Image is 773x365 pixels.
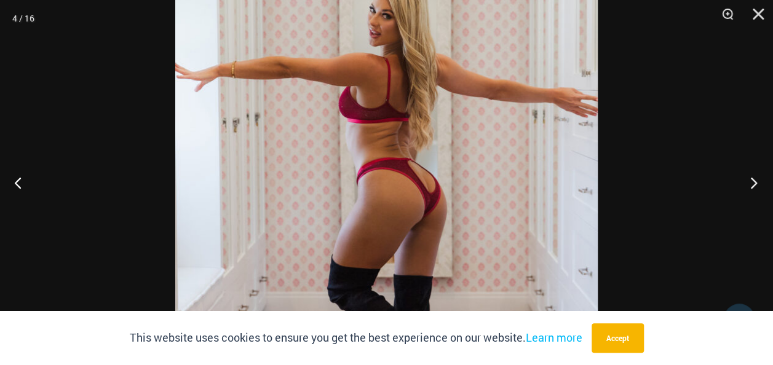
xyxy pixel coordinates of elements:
[592,323,644,353] button: Accept
[130,329,582,347] p: This website uses cookies to ensure you get the best experience on our website.
[12,9,34,28] div: 4 / 16
[526,330,582,345] a: Learn more
[727,152,773,213] button: Next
